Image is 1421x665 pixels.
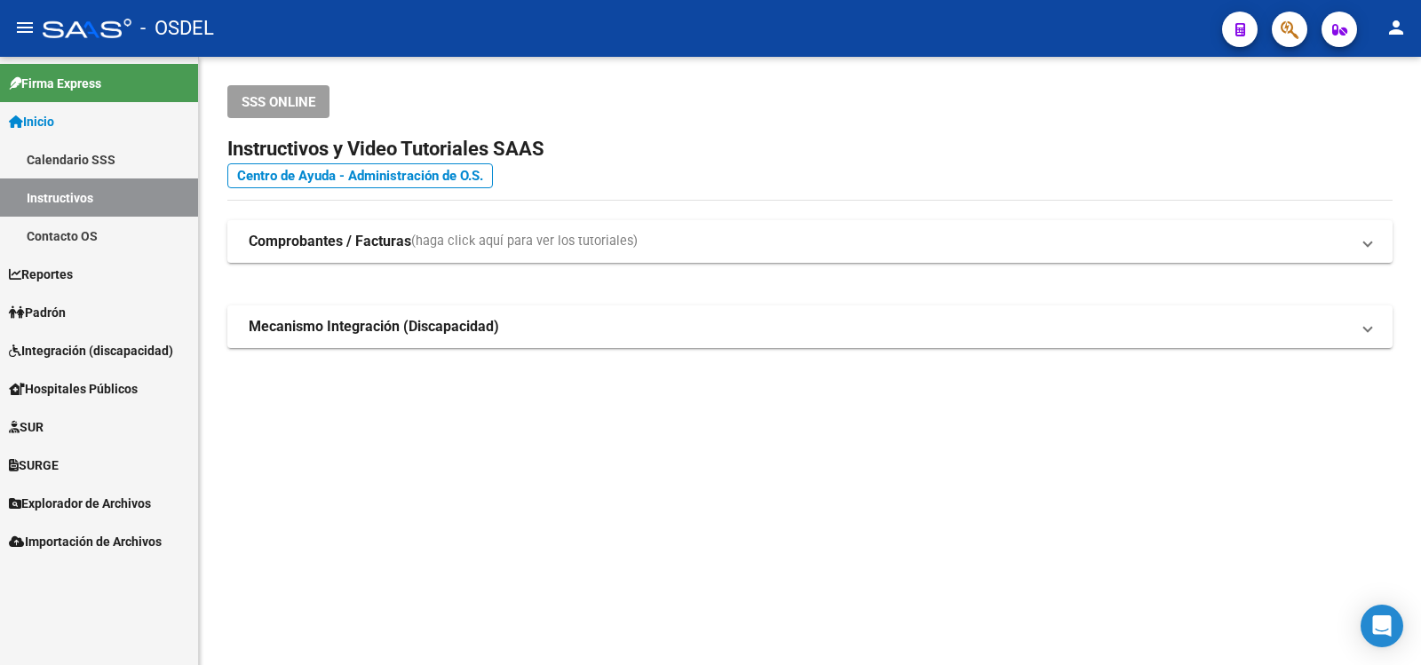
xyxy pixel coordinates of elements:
[1385,17,1407,38] mat-icon: person
[249,232,411,251] strong: Comprobantes / Facturas
[9,494,151,513] span: Explorador de Archivos
[227,85,329,118] button: SSS ONLINE
[227,132,1393,166] h2: Instructivos y Video Tutoriales SAAS
[242,94,315,110] span: SSS ONLINE
[227,305,1393,348] mat-expansion-panel-header: Mecanismo Integración (Discapacidad)
[9,379,138,399] span: Hospitales Públicos
[9,417,44,437] span: SUR
[9,112,54,131] span: Inicio
[9,303,66,322] span: Padrón
[1361,605,1403,647] div: Open Intercom Messenger
[9,265,73,284] span: Reportes
[9,341,173,360] span: Integración (discapacidad)
[140,9,214,48] span: - OSDEL
[227,220,1393,263] mat-expansion-panel-header: Comprobantes / Facturas(haga click aquí para ver los tutoriales)
[9,532,162,551] span: Importación de Archivos
[9,455,59,475] span: SURGE
[411,232,638,251] span: (haga click aquí para ver los tutoriales)
[227,163,493,188] a: Centro de Ayuda - Administración de O.S.
[249,317,499,336] strong: Mecanismo Integración (Discapacidad)
[14,17,36,38] mat-icon: menu
[9,74,101,93] span: Firma Express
